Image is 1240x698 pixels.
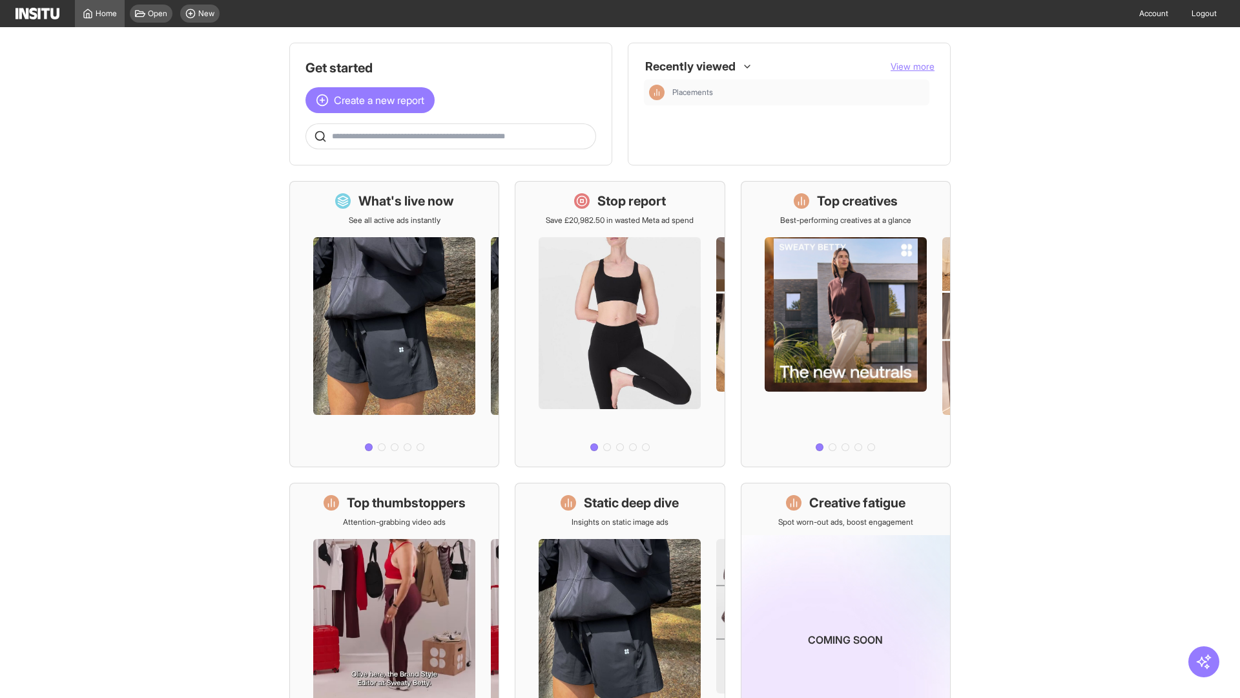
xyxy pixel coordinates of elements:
[305,59,596,77] h1: Get started
[817,192,898,210] h1: Top creatives
[15,8,59,19] img: Logo
[672,87,924,98] span: Placements
[305,87,435,113] button: Create a new report
[597,192,666,210] h1: Stop report
[584,494,679,512] h1: Static deep dive
[289,181,499,467] a: What's live nowSee all active ads instantly
[198,8,214,19] span: New
[572,517,668,527] p: Insights on static image ads
[672,87,713,98] span: Placements
[891,61,935,72] span: View more
[649,85,665,100] div: Insights
[347,494,466,512] h1: Top thumbstoppers
[334,92,424,108] span: Create a new report
[343,517,446,527] p: Attention-grabbing video ads
[96,8,117,19] span: Home
[358,192,454,210] h1: What's live now
[148,8,167,19] span: Open
[546,215,694,226] p: Save £20,982.50 in wasted Meta ad spend
[891,60,935,73] button: View more
[515,181,725,467] a: Stop reportSave £20,982.50 in wasted Meta ad spend
[780,215,911,226] p: Best-performing creatives at a glance
[349,215,440,226] p: See all active ads instantly
[741,181,951,467] a: Top creativesBest-performing creatives at a glance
